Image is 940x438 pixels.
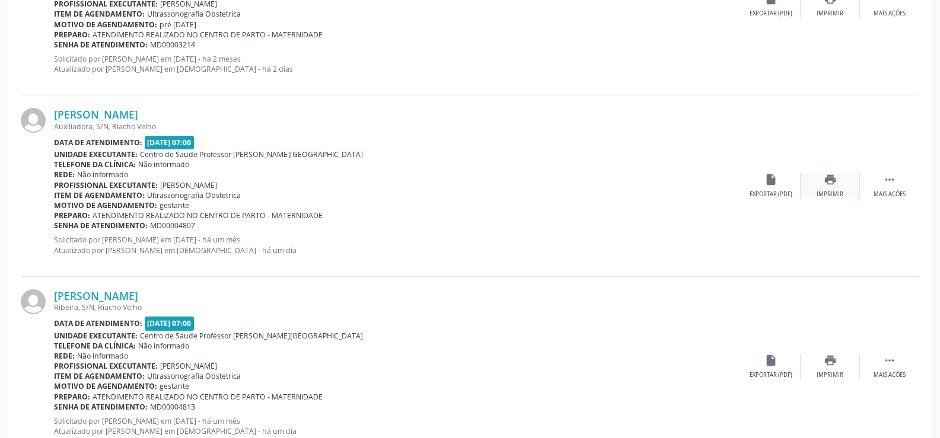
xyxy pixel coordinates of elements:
[54,180,158,190] b: Profissional executante:
[160,200,189,210] span: gestante
[54,402,148,412] b: Senha de atendimento:
[750,371,792,379] div: Exportar (PDF)
[54,122,741,132] div: Auxiliadora, S/N, Riacho Velho
[54,381,157,391] b: Motivo de agendamento:
[54,108,138,121] a: [PERSON_NAME]
[824,173,837,186] i: print
[54,200,157,210] b: Motivo de agendamento:
[138,341,189,351] span: Não informado
[54,351,75,361] b: Rede:
[54,392,90,402] b: Preparo:
[160,180,217,190] span: [PERSON_NAME]
[54,20,157,30] b: Motivo de agendamento:
[54,170,75,180] b: Rede:
[817,190,843,199] div: Imprimir
[140,149,363,159] span: Centro de Saude Professor [PERSON_NAME][GEOGRAPHIC_DATA]
[145,136,195,149] span: [DATE] 07:00
[874,190,906,199] div: Mais ações
[54,302,741,312] div: Ribeira, S/N, Riacho Velho
[147,190,241,200] span: Ultrassonografia Obstetrica
[874,9,906,18] div: Mais ações
[145,316,195,330] span: [DATE] 07:00
[764,354,778,367] i: insert_drive_file
[54,149,138,159] b: Unidade executante:
[150,40,195,50] span: MD00003214
[93,392,323,402] span: ATENDIMENTO REALIZADO NO CENTRO DE PARTO - MATERNIDADE
[883,173,896,186] i: 
[77,351,128,361] span: Não informado
[93,210,323,220] span: ATENDIMENTO REALIZADO NO CENTRO DE PARTO - MATERNIDADE
[160,381,189,391] span: gestante
[54,289,138,302] a: [PERSON_NAME]
[817,9,843,18] div: Imprimir
[54,220,148,231] b: Senha de atendimento:
[824,354,837,367] i: print
[54,9,145,19] b: Item de agendamento:
[54,331,138,341] b: Unidade executante:
[54,318,142,328] b: Data de atendimento:
[160,361,217,371] span: [PERSON_NAME]
[54,138,142,148] b: Data de atendimento:
[54,235,741,255] p: Solicitado por [PERSON_NAME] em [DATE] - há um mês Atualizado por [PERSON_NAME] em [DEMOGRAPHIC_D...
[750,190,792,199] div: Exportar (PDF)
[147,9,241,19] span: Ultrassonografia Obstetrica
[160,20,196,30] span: pré [DATE]
[54,416,741,436] p: Solicitado por [PERSON_NAME] em [DATE] - há um mês Atualizado por [PERSON_NAME] em [DEMOGRAPHIC_D...
[54,371,145,381] b: Item de agendamento:
[138,159,189,170] span: Não informado
[150,402,195,412] span: MD00004813
[54,30,90,40] b: Preparo:
[764,173,778,186] i: insert_drive_file
[883,354,896,367] i: 
[817,371,843,379] div: Imprimir
[54,361,158,371] b: Profissional executante:
[147,371,241,381] span: Ultrassonografia Obstetrica
[54,190,145,200] b: Item de agendamento:
[750,9,792,18] div: Exportar (PDF)
[54,210,90,220] b: Preparo:
[93,30,323,40] span: ATENDIMENTO REALIZADO NO CENTRO DE PARTO - MATERNIDADE
[21,289,46,314] img: img
[54,341,136,351] b: Telefone da clínica:
[54,40,148,50] b: Senha de atendimento:
[54,54,741,74] p: Solicitado por [PERSON_NAME] em [DATE] - há 2 meses Atualizado por [PERSON_NAME] em [DEMOGRAPHIC_...
[54,159,136,170] b: Telefone da clínica:
[150,220,195,231] span: MD00004807
[874,371,906,379] div: Mais ações
[140,331,363,341] span: Centro de Saude Professor [PERSON_NAME][GEOGRAPHIC_DATA]
[21,108,46,133] img: img
[77,170,128,180] span: Não informado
